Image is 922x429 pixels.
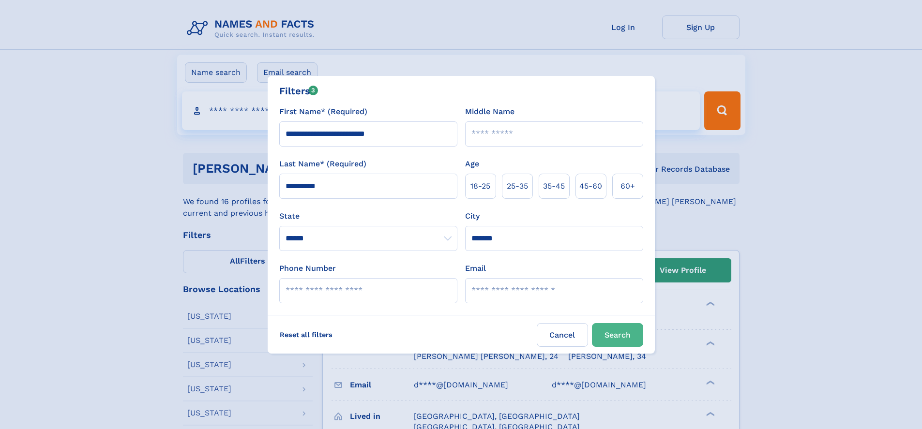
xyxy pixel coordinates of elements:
label: Cancel [537,323,588,347]
span: 60+ [620,180,635,192]
label: Middle Name [465,106,514,118]
span: 45‑60 [579,180,602,192]
label: Last Name* (Required) [279,158,366,170]
span: 35‑45 [543,180,565,192]
label: Age [465,158,479,170]
label: City [465,210,480,222]
label: Email [465,263,486,274]
label: State [279,210,457,222]
label: Reset all filters [273,323,339,346]
div: Filters [279,84,318,98]
span: 18‑25 [470,180,490,192]
label: First Name* (Required) [279,106,367,118]
span: 25‑35 [507,180,528,192]
label: Phone Number [279,263,336,274]
button: Search [592,323,643,347]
